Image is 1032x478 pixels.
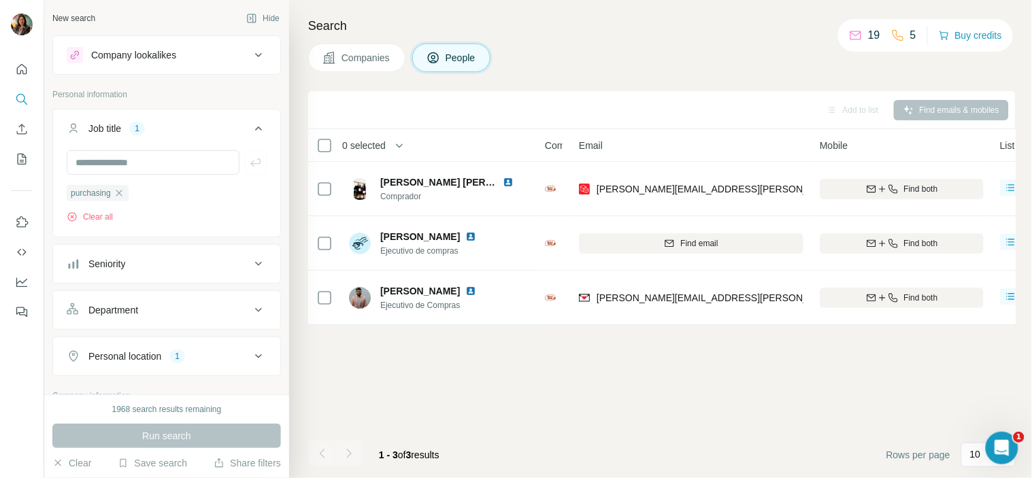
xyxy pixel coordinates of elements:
[820,139,848,152] span: Mobile
[380,245,493,257] span: Ejecutivo de compras
[11,117,33,141] button: Enrich CSV
[112,403,222,415] div: 1968 search results remaining
[88,122,121,135] div: Job title
[1014,432,1025,443] span: 1
[11,57,33,82] button: Quick start
[237,8,289,29] button: Hide
[904,183,938,195] span: Find both
[868,27,880,44] p: 19
[349,287,371,309] img: Avatar
[380,190,530,203] span: Comprador
[11,210,33,235] button: Use Surfe on LinkedIn
[11,270,33,294] button: Dashboard
[379,449,398,460] span: 1 - 3
[11,87,33,112] button: Search
[904,237,938,250] span: Find both
[904,292,938,304] span: Find both
[349,233,371,254] img: Avatar
[545,240,556,246] img: Logo of Nutriwell
[380,299,493,311] span: Ejecutivo de Compras
[579,139,603,152] span: Email
[465,231,476,242] img: LinkedIn logo
[939,26,1002,45] button: Buy credits
[11,147,33,171] button: My lists
[308,16,1016,35] h4: Search
[52,12,95,24] div: New search
[597,184,915,194] span: [PERSON_NAME][EMAIL_ADDRESS][PERSON_NAME][DOMAIN_NAME]
[53,340,280,373] button: Personal location1
[820,288,984,308] button: Find both
[342,51,391,65] span: Companies
[88,303,138,317] div: Department
[380,177,543,188] span: [PERSON_NAME] [PERSON_NAME]
[342,139,386,152] span: 0 selected
[53,294,280,326] button: Department
[910,27,916,44] p: 5
[53,112,280,150] button: Job title1
[465,286,476,296] img: LinkedIn logo
[406,449,412,460] span: 3
[11,300,33,324] button: Feedback
[11,240,33,264] button: Use Surfe API
[503,177,514,188] img: LinkedIn logo
[53,39,280,71] button: Company lookalikes
[446,51,477,65] span: People
[67,211,113,223] button: Clear all
[579,291,590,305] img: provider findymail logo
[118,456,187,470] button: Save search
[398,449,406,460] span: of
[52,390,281,402] p: Company information
[545,186,556,192] img: Logo of Nutriwell
[820,233,984,254] button: Find both
[53,247,280,280] button: Seniority
[88,349,161,363] div: Personal location
[380,286,460,296] span: [PERSON_NAME]
[820,179,984,199] button: Find both
[214,456,281,470] button: Share filters
[597,292,915,303] span: [PERSON_NAME][EMAIL_ADDRESS][PERSON_NAME][DOMAIN_NAME]
[545,294,556,301] img: Logo of Nutriwell
[1000,139,1020,152] span: Lists
[380,231,460,242] span: [PERSON_NAME]
[970,447,981,461] p: 10
[886,448,950,462] span: Rows per page
[129,122,145,135] div: 1
[579,182,590,196] img: provider prospeo logo
[579,233,803,254] button: Find email
[71,187,111,199] span: purchasing
[52,88,281,101] p: Personal information
[379,449,439,460] span: results
[11,14,33,35] img: Avatar
[52,456,91,470] button: Clear
[680,237,718,250] span: Find email
[986,432,1018,464] iframe: Intercom live chat
[88,257,125,271] div: Seniority
[169,350,185,362] div: 1
[349,178,371,200] img: Avatar
[91,48,176,62] div: Company lookalikes
[545,139,586,152] span: Company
